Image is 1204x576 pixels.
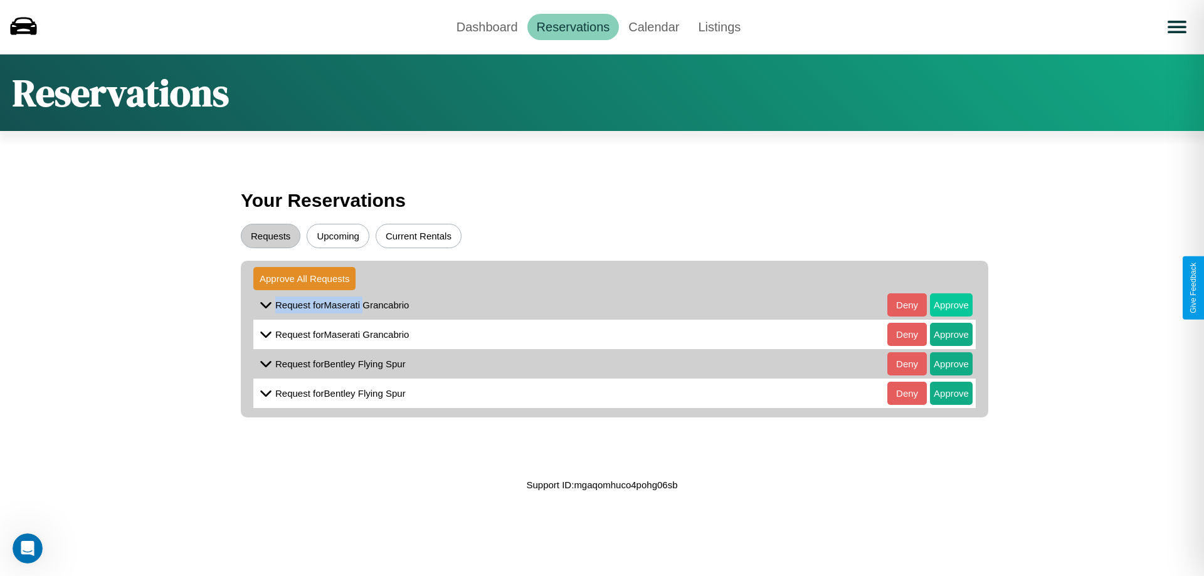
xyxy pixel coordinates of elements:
[930,382,973,405] button: Approve
[619,14,689,40] a: Calendar
[1189,263,1198,313] div: Give Feedback
[275,326,409,343] p: Request for Maserati Grancabrio
[527,476,678,493] p: Support ID: mgaqomhuco4pohg06sb
[376,224,462,248] button: Current Rentals
[241,184,963,217] h3: Your Reservations
[887,352,927,375] button: Deny
[930,352,973,375] button: Approve
[13,533,43,563] iframe: Intercom live chat
[689,14,750,40] a: Listings
[241,224,300,248] button: Requests
[527,14,620,40] a: Reservations
[307,224,369,248] button: Upcoming
[275,385,406,402] p: Request for Bentley Flying Spur
[887,293,927,317] button: Deny
[275,355,406,372] p: Request for Bentley Flying Spur
[253,267,356,290] button: Approve All Requests
[887,323,927,346] button: Deny
[13,67,229,118] h1: Reservations
[930,323,973,346] button: Approve
[930,293,973,317] button: Approve
[275,296,409,313] p: Request for Maserati Grancabrio
[1159,9,1195,45] button: Open menu
[447,14,527,40] a: Dashboard
[887,382,927,405] button: Deny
